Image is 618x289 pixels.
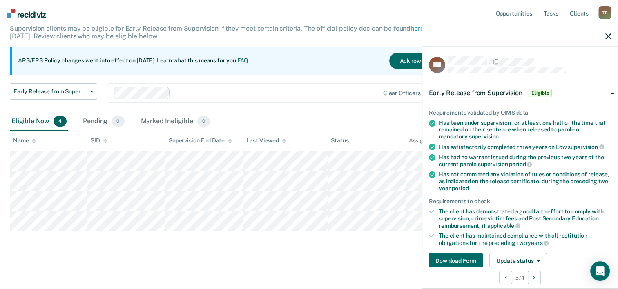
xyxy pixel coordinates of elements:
[452,185,469,191] span: period
[487,222,520,229] span: applicable
[246,137,286,144] div: Last Viewed
[112,116,124,127] span: 0
[429,109,611,116] div: Requirements validated by OIMS data
[389,53,467,69] button: Acknowledge & Close
[429,198,611,205] div: Requirements to check
[237,57,249,64] a: FAQ
[429,89,522,97] span: Early Release from Supervision
[422,267,618,288] div: 3 / 4
[18,57,248,65] p: ARS/ERS Policy changes went into effect on [DATE]. Learn what this means for you:
[7,9,46,18] img: Recidiviz
[528,271,541,284] button: Next Opportunity
[409,137,447,144] div: Assigned to
[383,90,421,97] div: Clear officers
[411,24,424,32] a: here
[528,240,549,246] span: years
[469,133,499,140] span: supervision
[10,113,68,131] div: Eligible Now
[81,113,126,131] div: Pending
[10,24,450,40] p: Supervision clients may be eligible for Early Release from Supervision if they meet certain crite...
[598,6,611,19] div: T B
[197,116,210,127] span: 0
[13,137,36,144] div: Name
[54,116,67,127] span: 4
[509,161,532,167] span: period
[439,208,611,229] div: The client has demonstrated a good faith effort to comply with supervision, crime victim fees and...
[439,120,611,140] div: Has been under supervision for at least one half of the time that remained on their sentence when...
[422,80,618,106] div: Early Release from SupervisionEligible
[439,171,611,191] div: Has not committed any violation of rules or conditions of release, as indicated on the release ce...
[499,271,512,284] button: Previous Opportunity
[429,253,483,269] button: Download Form
[439,143,611,151] div: Has satisfactorily completed three years on Low
[439,232,611,246] div: The client has maintained compliance with all restitution obligations for the preceding two
[568,144,604,150] span: supervision
[13,88,87,95] span: Early Release from Supervision
[331,137,348,144] div: Status
[429,253,486,269] a: Navigate to form link
[590,261,610,281] div: Open Intercom Messenger
[439,154,611,168] div: Has had no warrant issued during the previous two years of the current parole supervision
[91,137,107,144] div: SID
[489,253,547,269] button: Update status
[529,89,552,97] span: Eligible
[139,113,212,131] div: Marked Ineligible
[169,137,232,144] div: Supervision End Date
